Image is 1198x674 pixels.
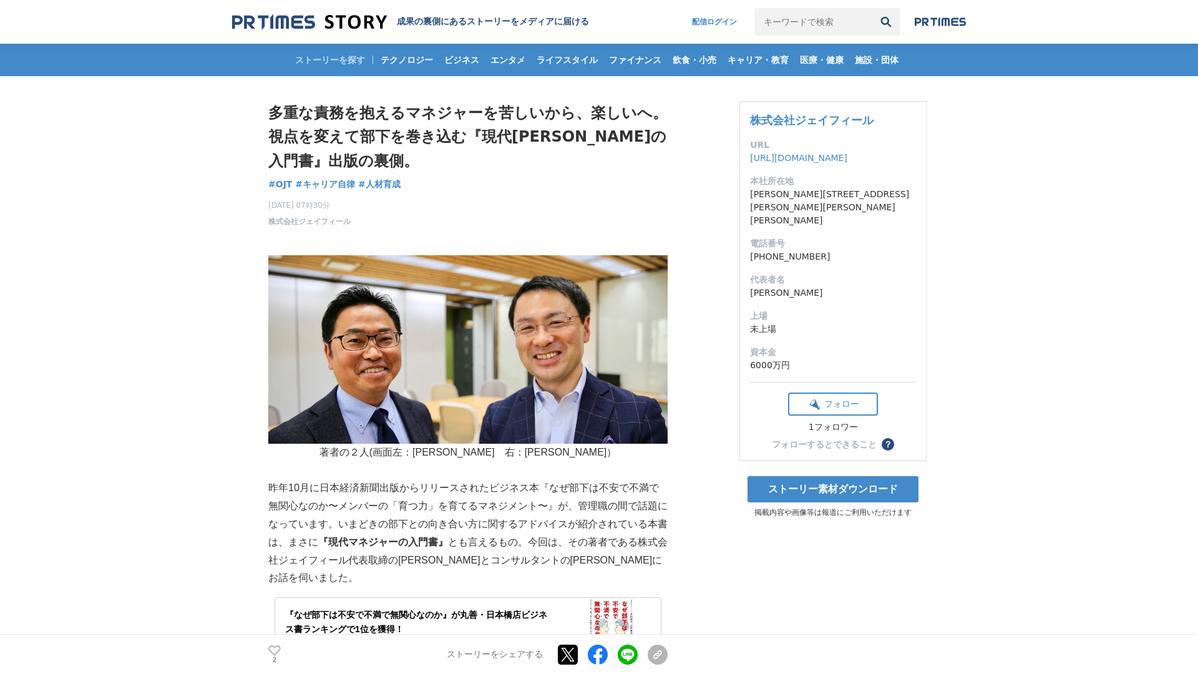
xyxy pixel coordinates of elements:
h2: 成果の裏側にあるストーリーをメディアに届ける [397,16,589,27]
input: キーワードで検索 [754,8,872,36]
a: 施設・団体 [850,44,903,76]
span: [DATE] 07時30分 [268,200,351,211]
span: 医療・健康 [795,54,849,66]
dt: URL [750,139,916,152]
a: #OJT [268,178,292,191]
a: キャリア・教育 [723,44,794,76]
img: thumbnail_ca754d40-1dcf-11f0-bf10-71b9ef27acc1.jpg [268,255,668,444]
a: 株式会社ジェイフィール [268,216,351,227]
a: 『なぜ部下は不安で不満で無関心なのか』が丸善・日本橋店ビジネス書ランキングで1位を獲得！PR TIMES [275,597,661,665]
span: #人材育成 [358,178,401,190]
p: ストーリーをシェアする [447,649,543,660]
div: 1フォロワー [788,422,878,433]
p: 著者の２人(画面左：[PERSON_NAME] 右：[PERSON_NAME]） [268,444,668,462]
dt: 本社所在地 [750,175,916,188]
a: 飲食・小売 [668,44,721,76]
h1: 多重な責務を抱えるマネジャーを苦しいから、楽しいへ。視点を変えて部下を巻き込む『現代[PERSON_NAME]の入門書』出版の裏側。 [268,101,668,173]
img: 成果の裏側にあるストーリーをメディアに届ける [232,14,387,31]
a: 配信ログイン [679,8,749,36]
dt: 代表者名 [750,273,916,286]
a: 株式会社ジェイフィール [750,114,874,127]
span: ビジネス [439,54,484,66]
div: 『なぜ部下は不安で不満で無関心なのか』が丸善・日本橋店ビジネス書ランキングで1位を獲得！ [285,608,551,636]
span: #キャリア自律 [295,178,355,190]
a: ビジネス [439,44,484,76]
a: ファイナンス [604,44,666,76]
p: 2 [268,657,281,663]
strong: 『現代マネジャーの入門書』 [318,537,448,547]
dt: 電話番号 [750,237,916,250]
a: エンタメ [485,44,530,76]
a: ストーリー素材ダウンロード [748,476,918,502]
a: #キャリア自律 [295,178,355,191]
span: ファイナンス [604,54,666,66]
span: 施設・団体 [850,54,903,66]
dd: [PERSON_NAME] [750,286,916,300]
dd: [PERSON_NAME][STREET_ADDRESS][PERSON_NAME][PERSON_NAME][PERSON_NAME] [750,188,916,227]
span: #OJT [268,178,292,190]
a: テクノロジー [376,44,438,76]
button: フォロー [788,393,878,416]
span: エンタメ [485,54,530,66]
p: 昨年10月に日本経済新聞出版からリリースされたビジネス本『なぜ部下は不安で不満で無関心なのか〜メンバーの「育つ力」を育てるマネジメント〜』が、管理職の間で話題になっています。いまどきの部下との向... [268,479,668,587]
dd: 未上場 [750,323,916,336]
dt: 資本金 [750,346,916,359]
span: ライフスタイル [532,54,603,66]
button: 検索 [872,8,900,36]
a: 成果の裏側にあるストーリーをメディアに届ける 成果の裏側にあるストーリーをメディアに届ける [232,14,589,31]
img: prtimes [915,17,966,27]
dd: 6000万円 [750,359,916,372]
a: ライフスタイル [532,44,603,76]
p: 掲載内容や画像等は報道にご利用いただけます [739,507,927,518]
a: 医療・健康 [795,44,849,76]
a: #人材育成 [358,178,401,191]
dt: 上場 [750,310,916,323]
button: ？ [882,438,894,451]
div: フォローするとできること [772,440,877,449]
span: 飲食・小売 [668,54,721,66]
span: ？ [884,440,892,449]
dd: [PHONE_NUMBER] [750,250,916,263]
a: [URL][DOMAIN_NAME] [750,153,847,163]
span: テクノロジー [376,54,438,66]
span: キャリア・教育 [723,54,794,66]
